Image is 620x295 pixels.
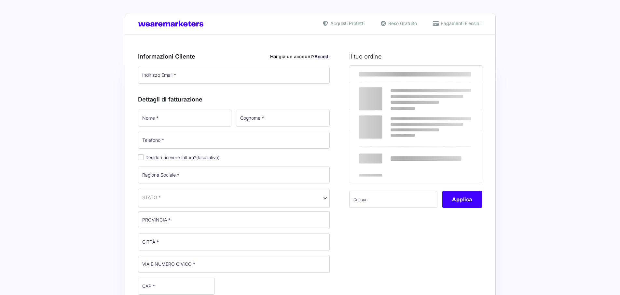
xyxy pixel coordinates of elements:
[349,52,482,61] h3: Il tuo ordine
[314,54,330,59] a: Accedi
[349,110,426,130] th: Subtotale
[138,132,330,149] input: Telefono *
[426,66,482,83] th: Subtotale
[138,211,330,228] input: PROVINCIA *
[138,234,330,250] input: CITTÀ *
[349,191,437,208] input: Coupon
[138,154,144,160] input: Desideri ricevere fattura?(facoltativo)
[329,20,365,27] span: Acquisti Protetti
[387,20,417,27] span: Reso Gratuito
[349,83,426,110] td: Marketers World 2025 - MW25 Ticket Standard
[142,194,326,201] span: Italia
[5,270,25,289] iframe: Customerly Messenger Launcher
[442,191,482,208] button: Applica
[138,52,330,61] h3: Informazioni Cliente
[349,130,426,182] th: Totale
[349,66,426,83] th: Prodotto
[138,189,330,208] span: Italia
[138,110,232,127] input: Nome *
[138,167,330,183] input: Ragione Sociale *
[138,155,220,160] label: Desideri ricevere fattura?
[138,67,330,84] input: Indirizzo Email *
[138,278,215,295] input: CAP *
[142,194,161,201] span: STATO *
[439,20,482,27] span: Pagamenti Flessibili
[138,256,330,273] input: VIA E NUMERO CIVICO *
[138,95,330,104] h3: Dettagli di fatturazione
[236,110,330,127] input: Cognome *
[270,53,330,60] div: Hai già un account?
[196,155,220,160] span: (facoltativo)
